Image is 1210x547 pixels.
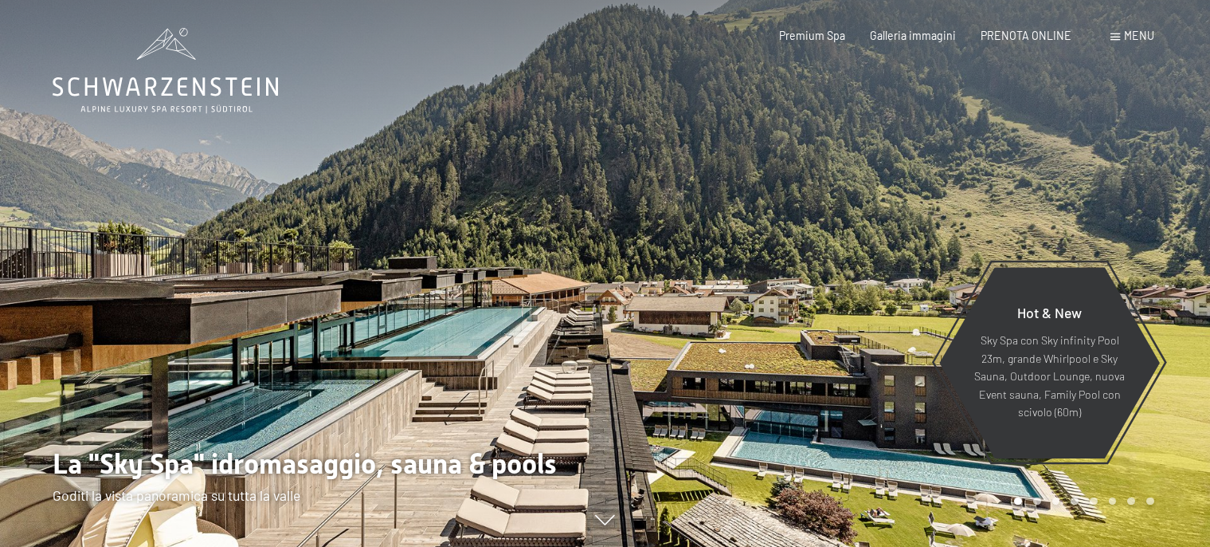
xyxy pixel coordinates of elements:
div: Carousel Page 4 [1071,498,1079,506]
div: Carousel Page 6 [1109,498,1117,506]
a: Premium Spa [779,29,845,42]
div: Carousel Pagination [1008,498,1153,506]
a: Hot & New Sky Spa con Sky infinity Pool 23m, grande Whirlpool e Sky Sauna, Outdoor Lounge, nuova ... [938,266,1161,459]
div: Carousel Page 5 [1090,498,1098,506]
div: Carousel Page 3 [1052,498,1060,506]
div: Carousel Page 2 [1033,498,1041,506]
p: Sky Spa con Sky infinity Pool 23m, grande Whirlpool e Sky Sauna, Outdoor Lounge, nuova Event saun... [973,332,1126,422]
div: Carousel Page 8 [1146,498,1154,506]
div: Carousel Page 7 [1127,498,1135,506]
a: Galleria immagini [870,29,956,42]
span: Hot & New [1017,304,1082,321]
div: Carousel Page 1 (Current Slide) [1014,498,1022,506]
a: PRENOTA ONLINE [981,29,1071,42]
span: Menu [1124,29,1154,42]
